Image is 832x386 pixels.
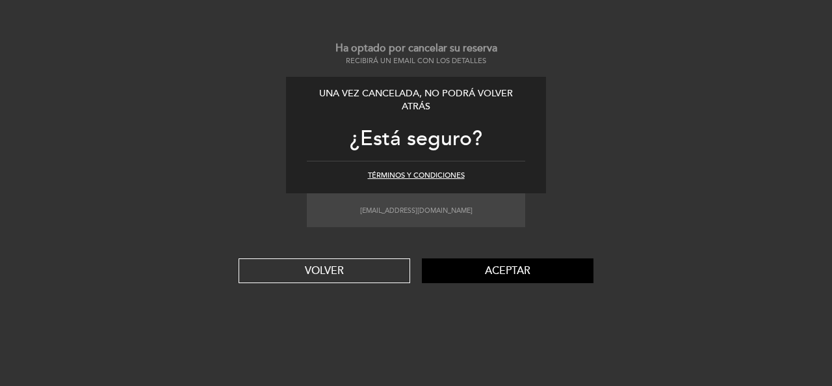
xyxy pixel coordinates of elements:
button: Términos y condiciones [368,171,465,181]
small: [EMAIL_ADDRESS][DOMAIN_NAME] [360,206,473,215]
div: Una vez cancelada, no podrá volver atrás [307,87,525,114]
button: Aceptar [422,258,593,283]
span: ¿Está seguro? [350,126,482,152]
button: VOLVER [239,258,410,283]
